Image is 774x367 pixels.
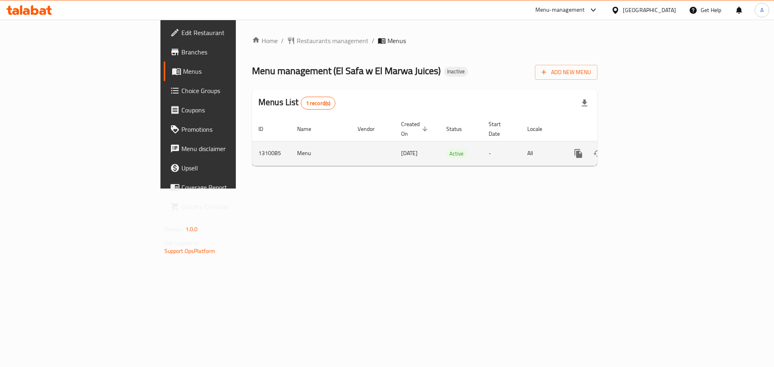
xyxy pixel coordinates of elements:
[623,6,676,15] div: [GEOGRAPHIC_DATA]
[562,117,653,141] th: Actions
[181,86,283,95] span: Choice Groups
[541,67,591,77] span: Add New Menu
[521,141,562,166] td: All
[252,36,597,46] nav: breadcrumb
[164,224,184,234] span: Version:
[258,96,335,110] h2: Menus List
[401,119,430,139] span: Created On
[181,28,283,37] span: Edit Restaurant
[291,141,351,166] td: Menu
[185,224,198,234] span: 1.0.0
[287,36,368,46] a: Restaurants management
[164,42,290,62] a: Branches
[164,62,290,81] a: Menus
[489,119,511,139] span: Start Date
[446,124,472,134] span: Status
[252,62,441,80] span: Menu management ( El Safa w El Marwa Juices )
[164,158,290,178] a: Upsell
[183,66,283,76] span: Menus
[575,93,594,113] div: Export file
[569,144,588,163] button: more
[181,124,283,134] span: Promotions
[181,47,283,57] span: Branches
[444,68,468,75] span: Inactive
[372,36,375,46] li: /
[297,124,322,134] span: Name
[535,65,597,80] button: Add New Menu
[164,178,290,197] a: Coverage Report
[164,81,290,100] a: Choice Groups
[164,197,290,216] a: Grocery Checklist
[164,120,290,139] a: Promotions
[181,202,283,211] span: Grocery Checklist
[181,163,283,173] span: Upsell
[446,149,467,158] span: Active
[164,100,290,120] a: Coupons
[301,100,335,107] span: 1 record(s)
[482,141,521,166] td: -
[181,182,283,192] span: Coverage Report
[164,246,216,256] a: Support.OpsPlatform
[358,124,385,134] span: Vendor
[181,144,283,153] span: Menu disclaimer
[301,97,336,110] div: Total records count
[401,148,418,158] span: [DATE]
[164,238,202,248] span: Get support on:
[527,124,553,134] span: Locale
[181,105,283,115] span: Coupons
[164,139,290,158] a: Menu disclaimer
[297,36,368,46] span: Restaurants management
[760,6,764,15] span: A
[164,23,290,42] a: Edit Restaurant
[258,124,274,134] span: ID
[535,5,585,15] div: Menu-management
[387,36,406,46] span: Menus
[444,67,468,77] div: Inactive
[252,117,653,166] table: enhanced table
